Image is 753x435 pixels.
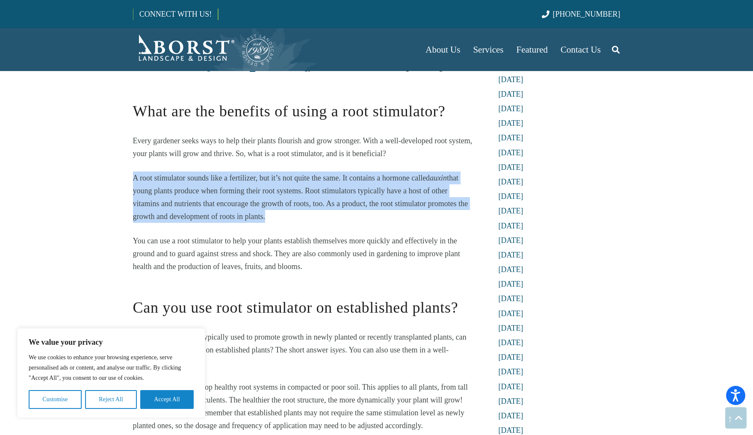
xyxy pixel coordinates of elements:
[133,136,472,158] span: Every gardener seeks ways to help their plants flourish and grow stronger. With a well-developed ...
[553,10,620,18] span: [PHONE_NUMBER]
[554,28,607,71] a: Contact Us
[725,407,747,429] a: Back to top
[29,337,194,347] p: We value your privacy
[133,174,430,182] span: A root stimulator sounds like a fertilizer, but it’s not quite the same. It contains a hormone ca...
[499,90,523,98] a: [DATE]
[499,367,523,376] a: [DATE]
[499,265,523,274] a: [DATE]
[499,207,523,215] a: [DATE]
[499,148,523,157] a: [DATE]
[499,192,523,201] a: [DATE]
[425,44,460,55] span: About Us
[499,426,523,435] a: [DATE]
[419,28,467,71] a: About Us
[561,44,601,55] span: Contact Us
[499,309,523,318] a: [DATE]
[499,280,523,288] a: [DATE]
[133,33,275,67] a: Borst-Logo
[133,333,467,354] span: If root stimulators are typically used to promote growth in newly planted or recently transplante...
[499,133,523,142] a: [DATE]
[517,44,548,55] span: Featured
[133,383,468,430] span: Plants struggle to develop healthy root systems in compacted or poor soil. This applies to all pl...
[29,352,194,383] p: We use cookies to enhance your browsing experience, serve personalised ads or content, and analys...
[29,390,82,409] button: Customise
[499,382,523,391] a: [DATE]
[499,294,523,303] a: [DATE]
[85,390,137,409] button: Reject All
[430,174,447,182] span: auxin
[499,411,523,420] a: [DATE]
[473,44,503,55] span: Services
[335,346,345,354] span: yes
[133,4,218,24] a: CONNECT WITH US!
[499,222,523,230] a: [DATE]
[499,119,523,127] a: [DATE]
[510,28,554,71] a: Featured
[499,178,523,186] a: [DATE]
[499,251,523,259] a: [DATE]
[499,397,523,405] a: [DATE]
[499,75,523,84] a: [DATE]
[499,353,523,361] a: [DATE]
[499,104,523,113] a: [DATE]
[133,299,458,316] span: Can you use root stimulator on established plants?
[133,237,461,271] span: You can use a root stimulator to help your plants establish themselves more quickly and effective...
[499,163,523,172] a: [DATE]
[499,236,523,245] a: [DATE]
[133,103,446,120] span: What are the benefits of using a root stimulator?
[467,28,510,71] a: Services
[607,39,624,60] a: Search
[140,390,194,409] button: Accept All
[542,10,620,18] a: [PHONE_NUMBER]
[499,338,523,347] a: [DATE]
[499,324,523,332] a: [DATE]
[133,174,468,221] span: that young plants produce when forming their root systems. Root stimulators typically have a host...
